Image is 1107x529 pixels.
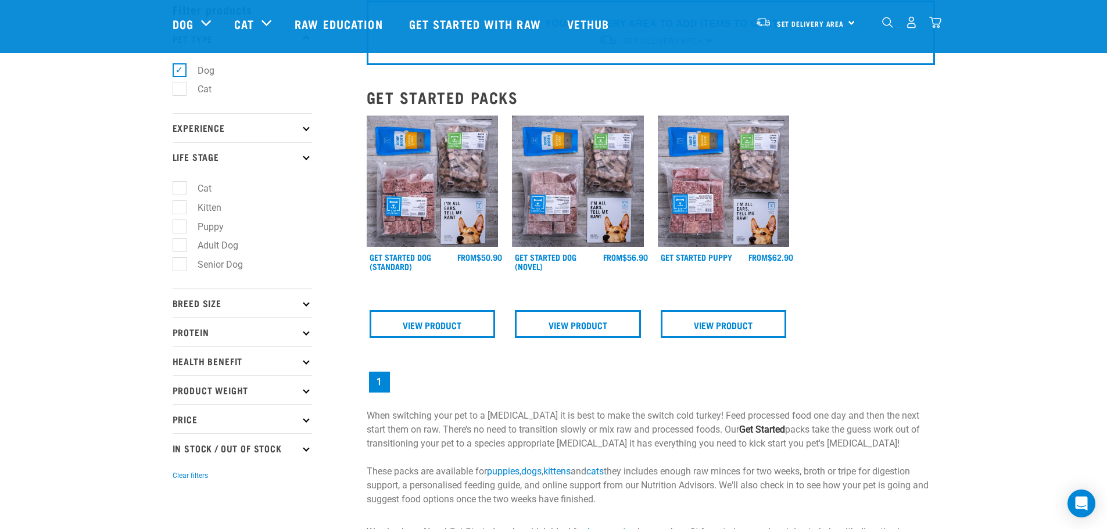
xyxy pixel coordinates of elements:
img: home-icon@2x.png [929,16,941,28]
a: View Product [515,310,641,338]
img: NSP Dog Standard Update [367,116,499,247]
img: NPS Puppy Update [658,116,790,247]
img: user.png [905,16,918,28]
img: home-icon-1@2x.png [882,17,893,28]
a: View Product [370,310,496,338]
p: Life Stage [173,142,312,171]
label: Cat [179,82,216,96]
label: Senior Dog [179,257,248,272]
p: Protein [173,317,312,346]
span: Set Delivery Area [777,21,844,26]
a: Dog [173,15,194,33]
div: $62.90 [748,253,793,262]
a: Raw Education [283,1,397,47]
img: van-moving.png [755,17,771,27]
p: In Stock / Out Of Stock [173,433,312,462]
a: dogs [521,466,542,477]
span: FROM [603,255,622,259]
p: When switching your pet to a [MEDICAL_DATA] it is best to make the switch cold turkey! Feed proce... [367,409,935,506]
a: View Product [661,310,787,338]
a: Vethub [556,1,624,47]
label: Kitten [179,200,226,215]
a: cats [586,466,604,477]
a: Page 1 [369,372,390,393]
label: Puppy [179,219,228,234]
p: Breed Size [173,288,312,317]
a: kittens [543,466,571,477]
div: $50.90 [457,253,502,262]
a: Get Started Dog (Novel) [515,255,576,268]
label: Adult Dog [179,238,243,253]
a: Cat [234,15,254,33]
a: Get Started Dog (Standard) [370,255,431,268]
a: Get started with Raw [397,1,556,47]
div: $56.90 [603,253,648,262]
span: FROM [748,255,768,259]
label: Cat [179,181,216,196]
a: puppies [487,466,520,477]
strong: Get Started [739,424,785,435]
p: Experience [173,113,312,142]
p: Price [173,404,312,433]
span: FROM [457,255,477,259]
label: Dog [179,63,219,78]
div: Open Intercom Messenger [1067,490,1095,517]
p: Health Benefit [173,346,312,375]
p: Product Weight [173,375,312,404]
nav: pagination [367,369,935,395]
button: Clear filters [173,470,208,481]
img: NSP Dog Novel Update [512,116,644,247]
a: Get Started Puppy [661,255,732,259]
h2: Get Started Packs [367,88,935,106]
